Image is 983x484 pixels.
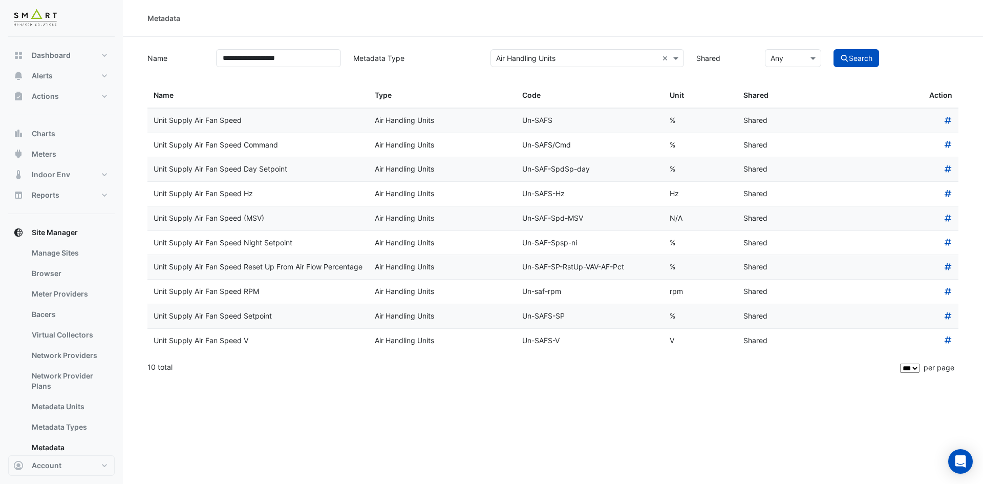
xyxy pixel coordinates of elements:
[944,262,953,271] a: Retrieve metadata usage counts for favourites, rules and templates
[522,286,657,298] div: Un-saf-rpm
[944,214,953,222] a: Retrieve metadata usage counts for favourites, rules and templates
[154,213,362,224] div: Unit Supply Air Fan Speed (MSV)
[944,238,953,247] a: Retrieve metadata usage counts for favourites, rules and templates
[670,91,684,99] span: Unit
[8,222,115,243] button: Site Manager
[13,170,24,180] app-icon: Indoor Env
[670,286,731,298] div: rpm
[743,91,768,99] span: Shared
[522,163,657,175] div: Un-SAF-SpdSp-day
[32,91,59,101] span: Actions
[32,149,56,159] span: Meters
[147,13,180,24] div: Metadata
[522,115,657,127] div: Un-SAFS
[24,345,115,366] a: Network Providers
[690,49,759,67] label: Shared
[375,163,510,175] div: Air Handling Units
[24,366,115,396] a: Network Provider Plans
[743,115,805,127] div: Shared
[375,115,510,127] div: Air Handling Units
[8,185,115,205] button: Reports
[32,460,61,471] span: Account
[154,163,362,175] div: Unit Supply Air Fan Speed Day Setpoint
[154,335,362,347] div: Unit Supply Air Fan Speed V
[743,188,805,200] div: Shared
[24,437,115,458] a: Metadata
[24,263,115,284] a: Browser
[743,139,805,151] div: Shared
[743,163,805,175] div: Shared
[944,116,953,124] a: Retrieve metadata usage counts for favourites, rules and templates
[670,188,731,200] div: Hz
[12,8,58,29] img: Company Logo
[13,129,24,139] app-icon: Charts
[154,115,362,127] div: Unit Supply Air Fan Speed
[522,237,657,249] div: Un-SAF-Spsp-ni
[944,311,953,320] a: Retrieve metadata usage counts for favourites, rules and templates
[375,213,510,224] div: Air Handling Units
[743,335,805,347] div: Shared
[522,310,657,322] div: Un-SAFS-SP
[924,363,954,372] span: per page
[154,188,362,200] div: Unit Supply Air Fan Speed Hz
[13,149,24,159] app-icon: Meters
[24,417,115,437] a: Metadata Types
[24,304,115,325] a: Bacers
[929,90,952,101] span: Action
[13,71,24,81] app-icon: Alerts
[944,189,953,198] a: Retrieve metadata usage counts for favourites, rules and templates
[522,261,657,273] div: Un-SAF-SP-RstUp-VAV-AF-Pct
[522,335,657,347] div: Un-SAFS-V
[375,286,510,298] div: Air Handling Units
[154,91,174,99] span: Name
[375,237,510,249] div: Air Handling Units
[375,139,510,151] div: Air Handling Units
[948,449,973,474] div: Open Intercom Messenger
[743,237,805,249] div: Shared
[8,86,115,107] button: Actions
[24,243,115,263] a: Manage Sites
[375,261,510,273] div: Air Handling Units
[13,50,24,60] app-icon: Dashboard
[743,261,805,273] div: Shared
[154,310,362,322] div: Unit Supply Air Fan Speed Setpoint
[375,188,510,200] div: Air Handling Units
[13,91,24,101] app-icon: Actions
[147,354,898,380] div: 10 total
[154,139,362,151] div: Unit Supply Air Fan Speed Command
[743,286,805,298] div: Shared
[944,140,953,149] a: Retrieve metadata usage counts for favourites, rules and templates
[13,227,24,238] app-icon: Site Manager
[662,53,671,64] span: Clear
[32,170,70,180] span: Indoor Env
[834,49,880,67] button: Search
[522,188,657,200] div: Un-SAFS-Hz
[375,91,392,99] span: Type
[944,164,953,173] a: Retrieve metadata usage counts for favourites, rules and templates
[32,227,78,238] span: Site Manager
[670,139,731,151] div: %
[8,66,115,86] button: Alerts
[670,213,731,224] div: N/A
[141,49,210,67] label: Name
[154,237,362,249] div: Unit Supply Air Fan Speed Night Setpoint
[670,310,731,322] div: %
[24,396,115,417] a: Metadata Units
[8,164,115,185] button: Indoor Env
[375,335,510,347] div: Air Handling Units
[13,190,24,200] app-icon: Reports
[743,310,805,322] div: Shared
[8,144,115,164] button: Meters
[8,123,115,144] button: Charts
[154,286,362,298] div: Unit Supply Air Fan Speed RPM
[522,213,657,224] div: Un-SAF-Spd-MSV
[24,325,115,345] a: Virtual Collectors
[670,237,731,249] div: %
[32,190,59,200] span: Reports
[8,45,115,66] button: Dashboard
[670,115,731,127] div: %
[24,284,115,304] a: Meter Providers
[522,139,657,151] div: Un-SAFS/Cmd
[32,50,71,60] span: Dashboard
[522,91,541,99] span: Code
